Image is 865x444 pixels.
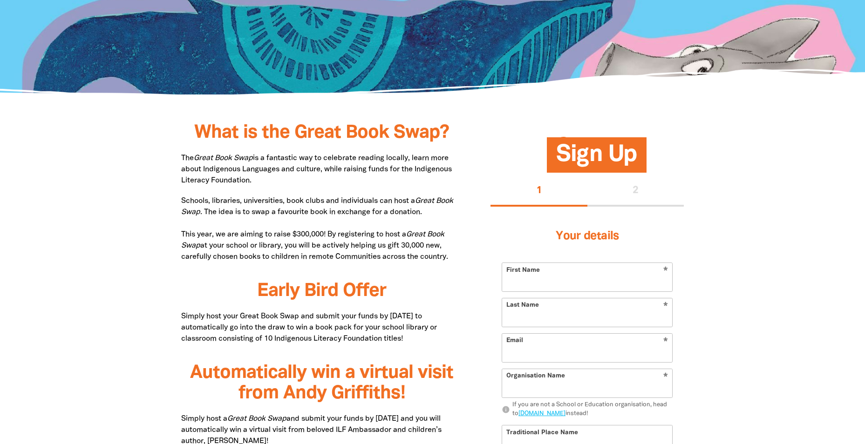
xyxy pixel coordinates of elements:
a: [DOMAIN_NAME] [518,411,565,417]
span: Sign Up [556,145,637,173]
i: info [502,406,510,414]
p: Simply host your Great Book Swap and submit your funds by [DATE] to automatically go into the dra... [181,311,463,344]
p: Schools, libraries, universities, book clubs and individuals can host a . The idea is to swap a f... [181,195,463,262]
span: Automatically win a virtual visit from Andy Griffiths! [190,364,453,402]
em: Great Book Swap [227,416,286,422]
button: Stage 1 [490,177,587,207]
span: Early Bird Offer [257,283,386,300]
p: The is a fantastic way to celebrate reading locally, learn more about Indigenous Languages and cu... [181,153,463,186]
em: Great Book Swap [181,231,444,249]
em: Great Book Swap [181,198,453,215]
div: If you are not a School or Education organisation, head to instead! [512,401,673,419]
span: What is the Great Book Swap? [194,124,449,141]
h3: Your details [502,218,673,255]
em: Great Book Swap [194,155,253,161]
